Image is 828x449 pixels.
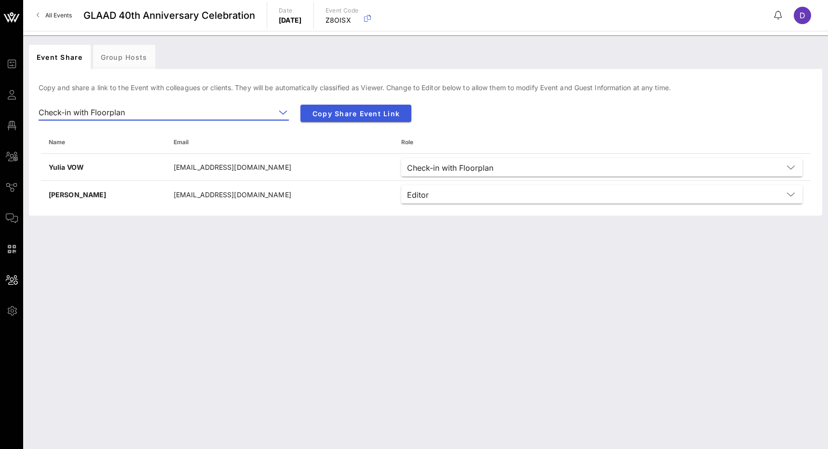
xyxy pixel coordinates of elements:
p: Event Code [326,6,359,15]
a: All Events [31,8,78,23]
span: All Events [45,12,72,19]
div: Event Share [29,45,91,69]
div: Group Hosts [93,45,155,69]
div: Editor [401,185,802,204]
span: GLAAD 40th Anniversary Celebration [83,8,255,23]
button: Copy Share Event Link [300,105,411,122]
div: Check-in with Floorplan [407,163,493,172]
div: D [794,7,811,24]
span: Copy Share Event Link [308,109,404,118]
td: Yulia VOW [41,154,166,181]
div: Check-in with Floorplan [401,158,802,177]
th: Name [41,131,166,154]
p: [DATE] [279,15,302,25]
th: Role [394,131,810,154]
th: Email [166,131,394,154]
div: Check-in with Floorplan [39,108,125,117]
td: [EMAIL_ADDRESS][DOMAIN_NAME] [166,181,394,208]
td: [EMAIL_ADDRESS][DOMAIN_NAME] [166,154,394,181]
td: [PERSON_NAME] [41,181,166,208]
p: Z8OISX [326,15,359,25]
div: Editor [407,190,429,199]
div: Copy and share a link to the Event with colleagues or clients. They will be automatically classif... [29,75,822,216]
p: Date [279,6,302,15]
span: D [800,11,805,20]
div: Check-in with Floorplan [39,105,289,120]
